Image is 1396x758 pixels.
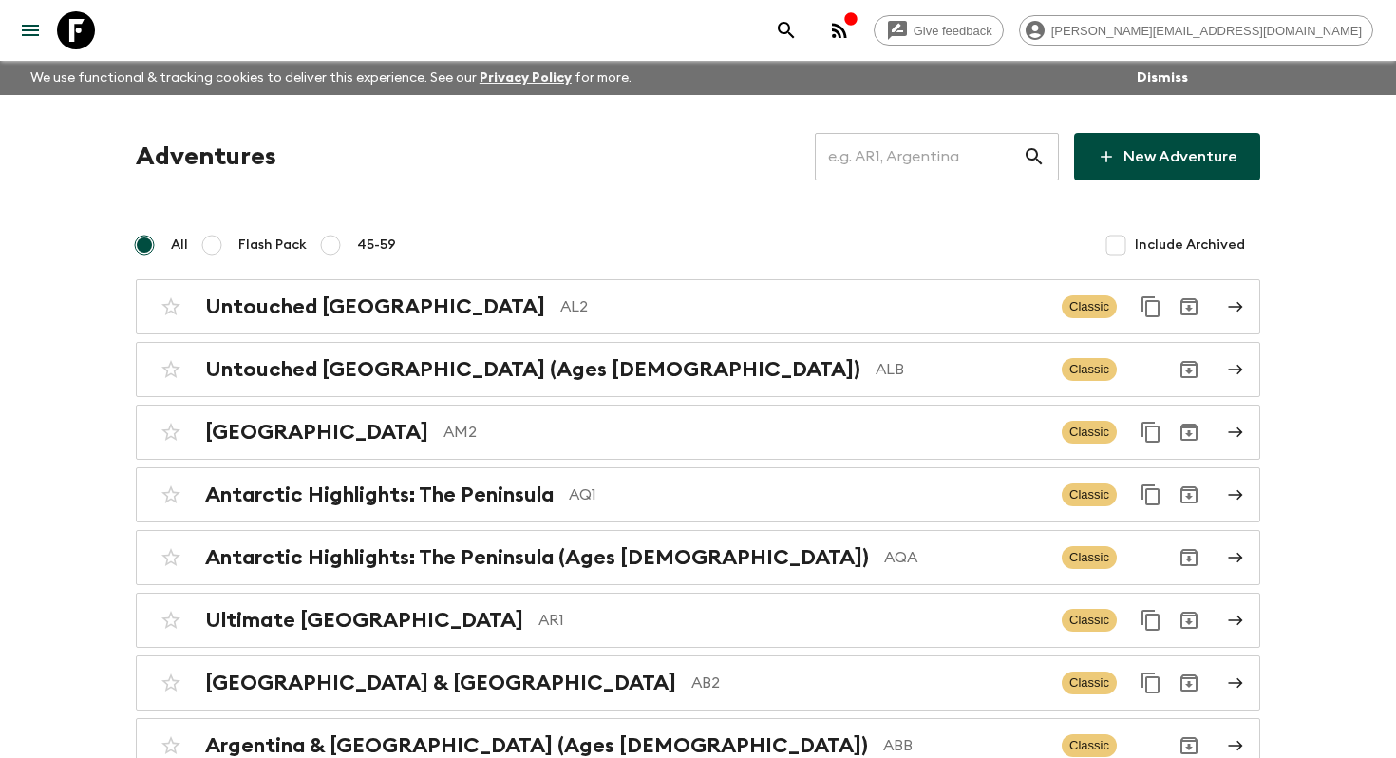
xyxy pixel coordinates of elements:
[205,483,554,507] h2: Antarctic Highlights: The Peninsula
[1170,413,1208,451] button: Archive
[136,655,1260,711] a: [GEOGRAPHIC_DATA] & [GEOGRAPHIC_DATA]AB2ClassicDuplicate for 45-59Archive
[205,733,868,758] h2: Argentina & [GEOGRAPHIC_DATA] (Ages [DEMOGRAPHIC_DATA])
[136,405,1260,460] a: [GEOGRAPHIC_DATA]AM2ClassicDuplicate for 45-59Archive
[538,609,1047,632] p: AR1
[903,24,1003,38] span: Give feedback
[443,421,1047,444] p: AM2
[876,358,1047,381] p: ALB
[23,61,639,95] p: We use functional & tracking cookies to deliver this experience. See our for more.
[205,420,428,445] h2: [GEOGRAPHIC_DATA]
[1132,601,1170,639] button: Duplicate for 45-59
[1062,609,1117,632] span: Classic
[1132,288,1170,326] button: Duplicate for 45-59
[884,546,1047,569] p: AQA
[238,236,307,255] span: Flash Pack
[205,357,860,382] h2: Untouched [GEOGRAPHIC_DATA] (Ages [DEMOGRAPHIC_DATA])
[767,11,805,49] button: search adventures
[1062,483,1117,506] span: Classic
[205,294,545,319] h2: Untouched [GEOGRAPHIC_DATA]
[480,71,572,85] a: Privacy Policy
[136,138,276,176] h1: Adventures
[136,530,1260,585] a: Antarctic Highlights: The Peninsula (Ages [DEMOGRAPHIC_DATA])AQAClassicArchive
[1062,295,1117,318] span: Classic
[205,608,523,633] h2: Ultimate [GEOGRAPHIC_DATA]
[691,672,1047,694] p: AB2
[560,295,1047,318] p: AL2
[1170,288,1208,326] button: Archive
[136,593,1260,648] a: Ultimate [GEOGRAPHIC_DATA]AR1ClassicDuplicate for 45-59Archive
[1062,421,1117,444] span: Classic
[1062,672,1117,694] span: Classic
[205,545,869,570] h2: Antarctic Highlights: The Peninsula (Ages [DEMOGRAPHIC_DATA])
[1132,65,1193,91] button: Dismiss
[1062,546,1117,569] span: Classic
[1062,734,1117,757] span: Classic
[1019,15,1373,46] div: [PERSON_NAME][EMAIL_ADDRESS][DOMAIN_NAME]
[136,279,1260,334] a: Untouched [GEOGRAPHIC_DATA]AL2ClassicDuplicate for 45-59Archive
[1041,24,1372,38] span: [PERSON_NAME][EMAIL_ADDRESS][DOMAIN_NAME]
[1170,664,1208,702] button: Archive
[815,130,1023,183] input: e.g. AR1, Argentina
[1074,133,1260,180] a: New Adventure
[205,671,676,695] h2: [GEOGRAPHIC_DATA] & [GEOGRAPHIC_DATA]
[1135,236,1245,255] span: Include Archived
[874,15,1004,46] a: Give feedback
[1062,358,1117,381] span: Classic
[569,483,1047,506] p: AQ1
[1132,664,1170,702] button: Duplicate for 45-59
[1170,351,1208,388] button: Archive
[11,11,49,49] button: menu
[883,734,1047,757] p: ABB
[136,467,1260,522] a: Antarctic Highlights: The PeninsulaAQ1ClassicDuplicate for 45-59Archive
[171,236,188,255] span: All
[1170,539,1208,577] button: Archive
[136,342,1260,397] a: Untouched [GEOGRAPHIC_DATA] (Ages [DEMOGRAPHIC_DATA])ALBClassicArchive
[1170,476,1208,514] button: Archive
[1132,476,1170,514] button: Duplicate for 45-59
[1132,413,1170,451] button: Duplicate for 45-59
[357,236,396,255] span: 45-59
[1170,601,1208,639] button: Archive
